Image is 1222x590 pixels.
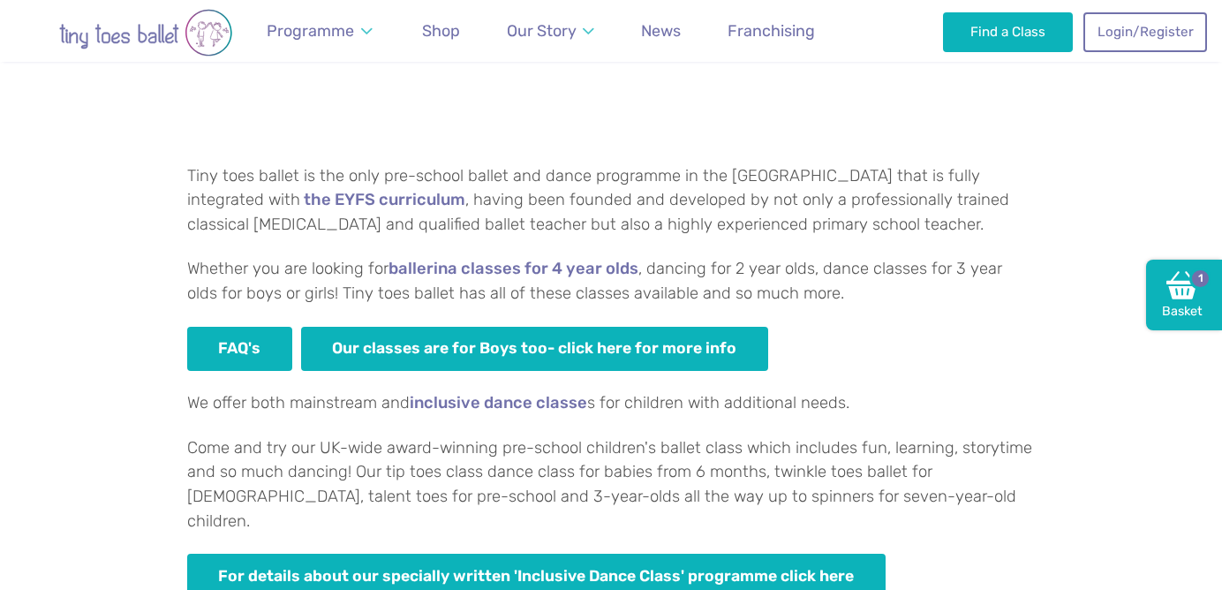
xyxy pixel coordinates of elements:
[304,192,465,209] a: the EYFS curriculum
[1189,268,1211,289] span: 1
[259,11,381,51] a: Programme
[187,164,1035,238] p: Tiny toes ballet is the only pre-school ballet and dance programme in the [GEOGRAPHIC_DATA] that ...
[720,11,823,51] a: Franchising
[633,11,689,51] a: News
[388,261,638,278] a: ballerina classes for 4 year olds
[414,11,468,51] a: Shop
[422,21,460,40] span: Shop
[728,21,815,40] span: Franchising
[943,12,1073,51] a: Find a Class
[267,21,354,40] span: Programme
[499,11,603,51] a: Our Story
[187,436,1035,533] p: Come and try our UK-wide award-winning pre-school children's ballet class which includes fun, lea...
[1083,12,1207,51] a: Login/Register
[187,257,1035,306] p: Whether you are looking for , dancing for 2 year olds, dance classes for 3 year olds for boys or ...
[641,21,681,40] span: News
[410,395,587,412] a: inclusive dance classe
[507,21,577,40] span: Our Story
[187,327,292,372] a: FAQ's
[1146,260,1222,330] a: Basket1
[301,327,768,372] a: Our classes are for Boys too- click here for more info
[22,9,269,57] img: tiny toes ballet
[187,391,1035,416] p: We offer both mainstream and s for children with additional needs.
